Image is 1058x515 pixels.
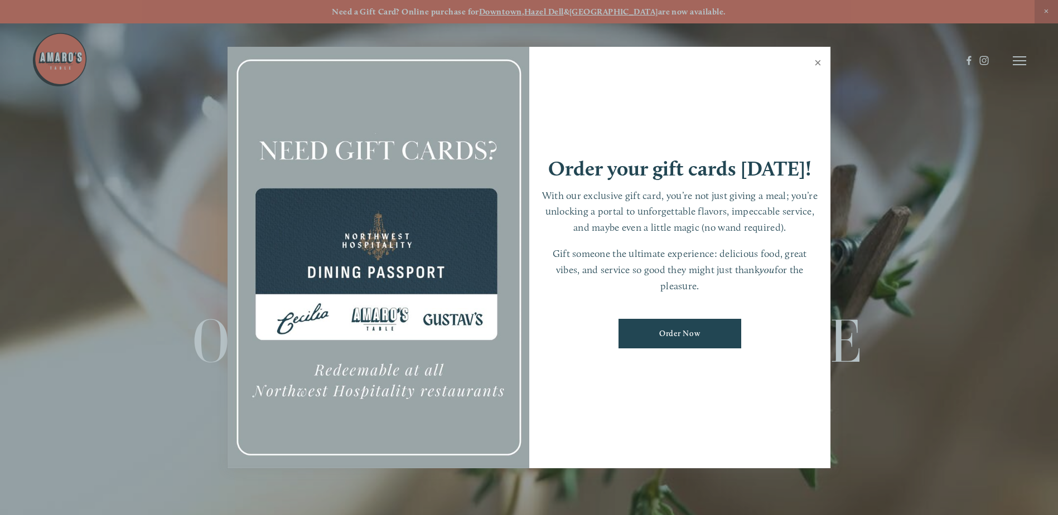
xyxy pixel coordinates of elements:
p: Gift someone the ultimate experience: delicious food, great vibes, and service so good they might... [540,246,820,294]
a: Order Now [619,319,741,348]
p: With our exclusive gift card, you’re not just giving a meal; you’re unlocking a portal to unforge... [540,188,820,236]
h1: Order your gift cards [DATE]! [548,158,811,179]
em: you [760,264,775,275]
a: Close [807,48,829,80]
